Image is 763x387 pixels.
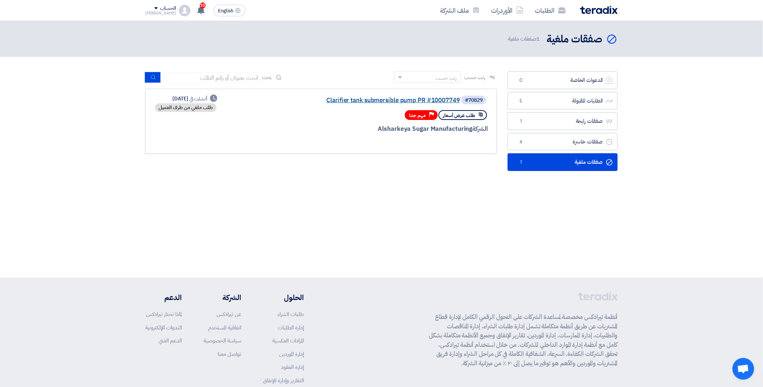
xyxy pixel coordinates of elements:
a: سياسة الخصوصية [204,337,241,345]
a: صفقات رابحة1 [508,112,618,130]
a: إدارة الطلبات [278,324,304,332]
span: 5 [517,97,525,105]
a: اتفاقية المستخدم [208,324,241,332]
input: ابحث بعنوان أو رقم الطلب [161,72,262,83]
a: لماذا تختار تيرادكس [146,310,182,318]
a: Clarifier tank submersible pump PR #10007749 [315,97,460,104]
span: مهم جدا [409,112,426,119]
div: Open chat [733,358,754,380]
div: Alsharkeya Sugar Manufacturing [314,124,488,134]
span: 1 [517,118,525,125]
img: profile_test.png [179,5,190,16]
div: رتب حسب [436,74,457,82]
a: إدارة الموردين [279,350,304,358]
span: 4 [517,138,525,146]
a: صفقات خاسرة4 [508,133,618,151]
span: رتب حسب [465,74,485,81]
span: أنشئت في [190,95,207,103]
span: 0 [517,77,525,84]
a: الطلبات [529,2,571,19]
span: English [218,8,234,13]
a: التقارير وإدارة الإنفاق [263,376,304,384]
a: المزادات العكسية [272,337,304,345]
div: [DATE] [172,95,217,103]
a: الدعوات الخاصة0 [508,71,618,89]
a: الندوات الإلكترونية [145,324,182,332]
a: صفقات ملغية1 [508,153,618,171]
a: الدعم الفني [159,337,182,345]
div: #70829 [465,98,483,103]
div: طلب ملغي من طرف العميل [155,103,217,112]
span: صفقات ملغية [508,35,541,43]
a: ملف الشركة [434,2,486,19]
li: الشركة [204,292,241,303]
a: الأوردرات [486,2,529,19]
span: 1 [536,35,540,43]
span: الشركة [473,124,488,133]
h2: صفقات ملغية [547,32,603,46]
span: بحث [262,74,272,81]
p: أنظمة تيرادكس مخصصة لمساعدة الشركات على التحول الرقمي الكامل لإدارة قطاع المشتريات عن طريق أنظمة ... [429,312,618,368]
li: الدعم [145,292,182,303]
div: الحساب [160,5,176,12]
span: طلب عرض أسعار [443,112,475,119]
span: 1 [517,159,525,166]
a: تواصل معنا [218,350,241,358]
a: طلبات الشراء [277,310,304,318]
a: إدارة العقود [281,363,304,371]
button: English [214,5,246,16]
div: [PERSON_NAME] [145,11,176,15]
a: الطلبات المقبولة5 [508,92,618,110]
img: Teradix logo [580,6,618,14]
span: 10 [200,3,206,8]
a: عن تيرادكس [217,310,241,318]
li: الحلول [263,292,304,303]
